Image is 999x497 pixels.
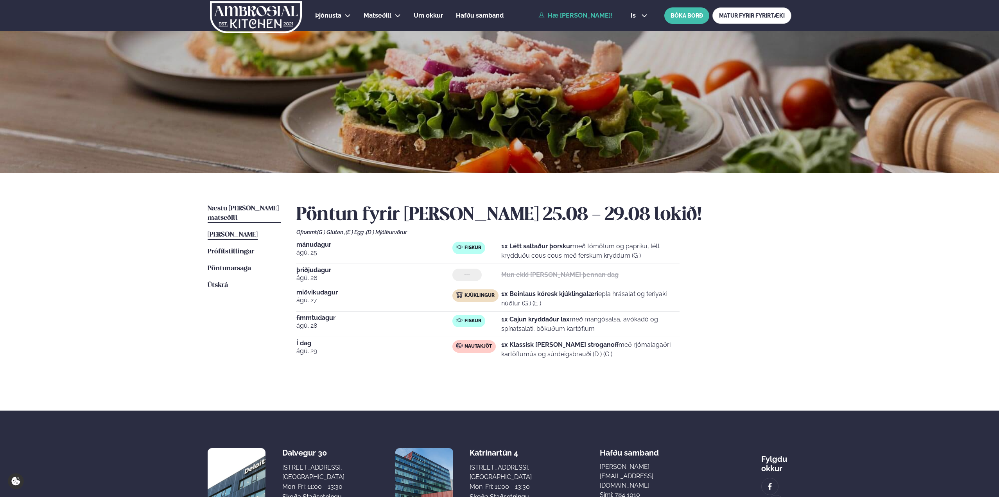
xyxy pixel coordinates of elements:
[465,292,495,299] span: Kjúklingur
[501,271,619,278] strong: Mun ekki [PERSON_NAME] þennan dag
[456,11,504,20] a: Hafðu samband
[8,473,24,489] a: Cookie settings
[712,7,791,24] a: MATUR FYRIR FYRIRTÆKI
[761,448,791,473] div: Fylgdu okkur
[296,273,452,283] span: ágú. 26
[208,230,258,240] a: [PERSON_NAME]
[208,204,281,223] a: Næstu [PERSON_NAME] matseðill
[470,463,532,482] div: [STREET_ADDRESS], [GEOGRAPHIC_DATA]
[501,341,619,348] strong: 1x Klassísk [PERSON_NAME] stroganoff
[465,318,481,324] span: Fiskur
[282,463,344,482] div: [STREET_ADDRESS], [GEOGRAPHIC_DATA]
[762,478,778,495] a: image alt
[296,242,452,248] span: mánudagur
[296,296,452,305] span: ágú. 27
[538,12,613,19] a: Hæ [PERSON_NAME]!
[208,264,251,273] a: Pöntunarsaga
[208,282,228,289] span: Útskrá
[208,205,279,221] span: Næstu [PERSON_NAME] matseðill
[456,317,463,323] img: fish.svg
[296,204,791,226] h2: Pöntun fyrir [PERSON_NAME] 25.08 - 29.08 lokið!
[366,229,407,235] span: (D ) Mjólkurvörur
[501,316,570,323] strong: 1x Cajun kryddaður lax
[315,12,341,19] span: Þjónusta
[470,448,532,458] div: Katrínartún 4
[501,315,680,334] p: með mangósalsa, avókadó og spínatsalati, bökuðum kartöflum
[296,340,452,346] span: Í dag
[501,242,572,250] strong: 1x Létt saltaður þorskur
[456,12,504,19] span: Hafðu samband
[456,343,463,349] img: beef.svg
[456,292,463,298] img: chicken.svg
[631,13,638,19] span: is
[209,1,303,33] img: logo
[208,231,258,238] span: [PERSON_NAME]
[296,315,452,321] span: fimmtudagur
[296,267,452,273] span: þriðjudagur
[296,289,452,296] span: miðvikudagur
[464,272,470,278] span: ---
[664,7,709,24] button: BÓKA BORÐ
[364,11,391,20] a: Matseðill
[208,247,254,257] a: Prófílstillingar
[208,265,251,272] span: Pöntunarsaga
[465,245,481,251] span: Fiskur
[414,12,443,19] span: Um okkur
[501,290,598,298] strong: 1x Beinlaus kóresk kjúklingalæri
[296,248,452,257] span: ágú. 25
[501,242,680,260] p: með tómötum og papriku, létt krydduðu cous cous með ferskum kryddum (G )
[208,248,254,255] span: Prófílstillingar
[600,462,694,490] a: [PERSON_NAME][EMAIL_ADDRESS][DOMAIN_NAME]
[208,281,228,290] a: Útskrá
[282,482,344,492] div: Mon-Fri: 11:00 - 13:30
[282,448,344,458] div: Dalvegur 30
[501,340,680,359] p: með rjómalagaðri kartöflumús og súrdeigsbrauði (D ) (G )
[465,343,492,350] span: Nautakjöt
[296,321,452,330] span: ágú. 28
[315,11,341,20] a: Þjónusta
[346,229,366,235] span: (E ) Egg ,
[456,244,463,250] img: fish.svg
[470,482,532,492] div: Mon-Fri: 11:00 - 13:30
[501,289,680,308] p: epla hrásalat og teriyaki núðlur (G ) (E )
[364,12,391,19] span: Matseðill
[600,442,659,458] span: Hafðu samband
[296,229,791,235] div: Ofnæmi:
[317,229,346,235] span: (G ) Glúten ,
[414,11,443,20] a: Um okkur
[624,13,654,19] button: is
[766,482,774,491] img: image alt
[296,346,452,356] span: ágú. 29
